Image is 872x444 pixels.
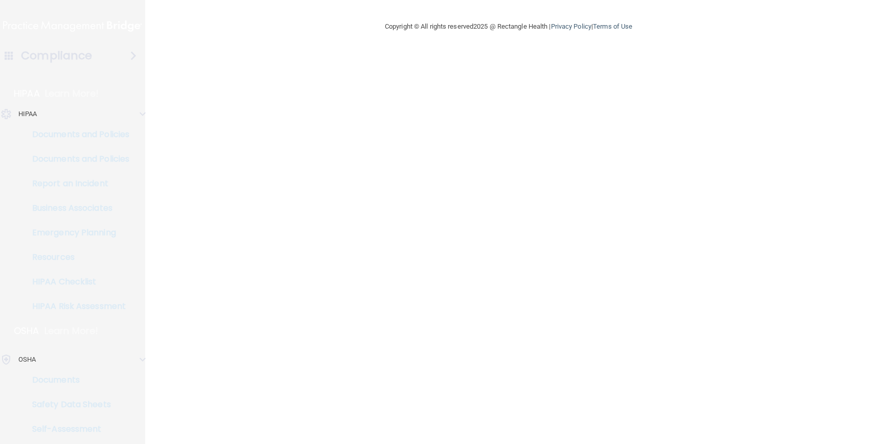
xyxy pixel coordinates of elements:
p: Business Associates [7,203,146,213]
p: Report an Incident [7,179,146,189]
img: PMB logo [3,16,142,36]
p: Documents and Policies [7,154,146,164]
p: Learn More! [44,325,99,337]
p: Emergency Planning [7,228,146,238]
p: HIPAA [14,87,40,100]
h4: Compliance [21,49,92,63]
p: OSHA [18,353,36,366]
p: Documents [7,375,146,385]
p: Safety Data Sheets [7,399,146,410]
a: Terms of Use [593,23,632,30]
p: Resources [7,252,146,262]
a: Privacy Policy [551,23,591,30]
p: OSHA [14,325,39,337]
p: Learn More! [45,87,99,100]
p: HIPAA Checklist [7,277,146,287]
div: Copyright © All rights reserved 2025 @ Rectangle Health | | [322,10,695,43]
p: HIPAA Risk Assessment [7,301,146,312]
p: HIPAA [18,108,37,120]
p: Documents and Policies [7,129,146,140]
p: Self-Assessment [7,424,146,434]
